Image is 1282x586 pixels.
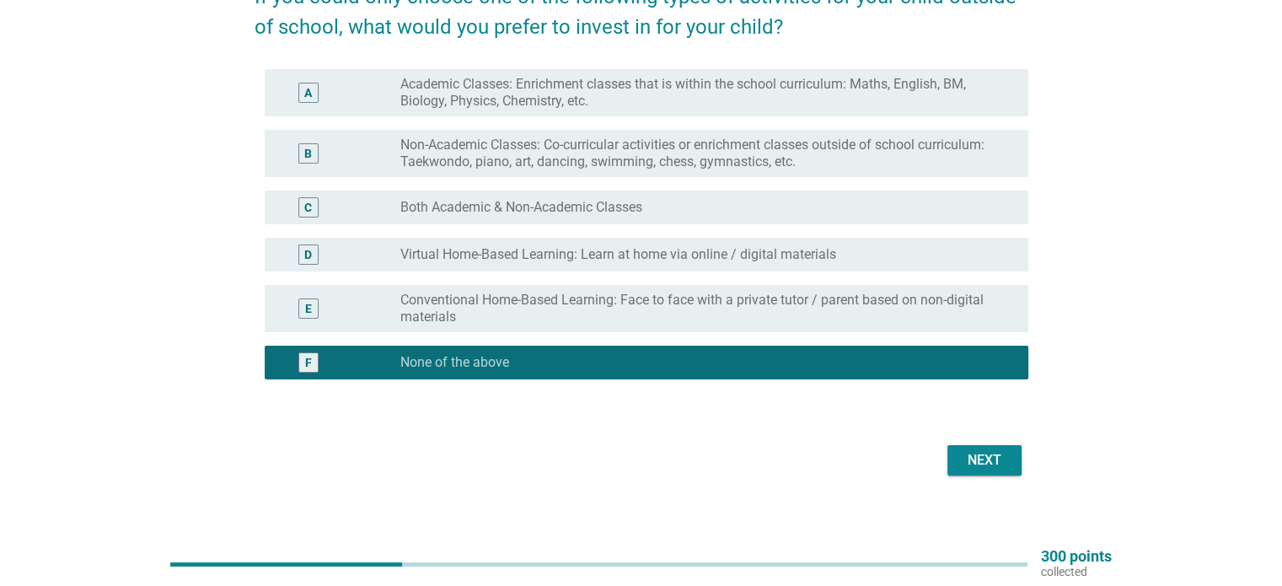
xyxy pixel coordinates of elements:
p: collected [1041,564,1112,579]
label: None of the above [400,354,509,371]
div: C [304,199,312,217]
p: 300 points [1041,549,1112,564]
label: Academic Classes: Enrichment classes that is within the school curriculum: Maths, English, BM, Bi... [400,76,1000,110]
div: F [305,354,312,372]
div: D [304,246,312,264]
label: Both Academic & Non-Academic Classes [400,199,642,216]
label: Virtual Home-Based Learning: Learn at home via online / digital materials [400,246,836,263]
label: Conventional Home-Based Learning: Face to face with a private tutor / parent based on non-digital... [400,292,1000,325]
div: Next [961,450,1008,470]
label: Non-Academic Classes: Co-curricular activities or enrichment classes outside of school curriculum... [400,137,1000,170]
div: A [304,84,312,102]
button: Next [947,445,1022,476]
div: B [304,145,312,163]
div: E [305,300,312,318]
